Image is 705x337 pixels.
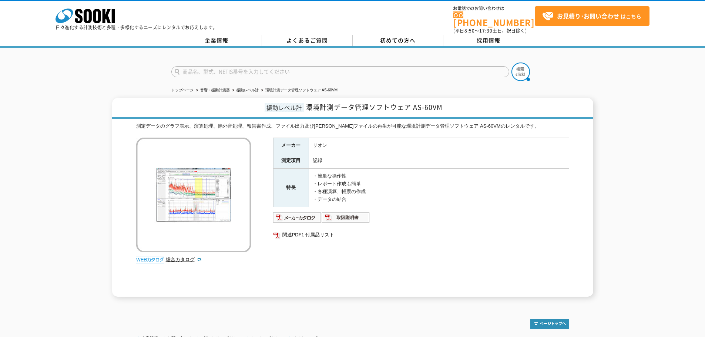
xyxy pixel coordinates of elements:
[353,35,443,46] a: 初めての方へ
[453,27,527,34] span: (平日 ～ 土日、祝日除く)
[56,25,218,30] p: 日々進化する計測技術と多種・多様化するニーズにレンタルでお応えします。
[236,88,259,92] a: 振動レベル計
[273,217,322,222] a: メーカーカタログ
[535,6,649,26] a: お見積り･お問い合わせはこちら
[479,27,493,34] span: 17:30
[273,153,309,169] th: 測定項目
[557,11,619,20] strong: お見積り･お問い合わせ
[166,257,202,262] a: 総合カタログ
[453,6,535,11] span: お電話でのお問い合わせは
[309,138,569,153] td: リオン
[171,88,194,92] a: トップページ
[136,122,569,130] div: 測定データのグラフ表示、演算処理、除外音処理、報告書作成、ファイル出力及び[PERSON_NAME]ファイルの再生が可能な環境計測データ管理ソフトウェア AS-60VMのレンタルです。
[309,169,569,207] td: ・簡単な操作性 ・レポート作成も簡単 ・各種演算、帳票の作成 ・データの結合
[542,11,641,22] span: はこちら
[443,35,534,46] a: 採用情報
[273,212,322,223] img: メーカーカタログ
[136,256,164,263] img: webカタログ
[260,87,338,94] li: 環境計測データ管理ソフトウェア AS-60VM
[136,138,251,252] img: 環境計測データ管理ソフトウェア AS-60VM
[322,217,370,222] a: 取扱説明書
[171,66,509,77] input: 商品名、型式、NETIS番号を入力してください
[380,36,416,44] span: 初めての方へ
[464,27,475,34] span: 8:50
[265,103,304,112] span: 振動レベル計
[273,230,569,240] a: 関連PDF1 付属品リスト
[530,319,569,329] img: トップページへ
[262,35,353,46] a: よくあるご質問
[453,11,535,27] a: [PHONE_NUMBER]
[306,102,443,112] span: 環境計測データ管理ソフトウェア AS-60VM
[322,212,370,223] img: 取扱説明書
[273,169,309,207] th: 特長
[511,63,530,81] img: btn_search.png
[309,153,569,169] td: 記録
[200,88,230,92] a: 音響・振動計測器
[273,138,309,153] th: メーカー
[171,35,262,46] a: 企業情報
